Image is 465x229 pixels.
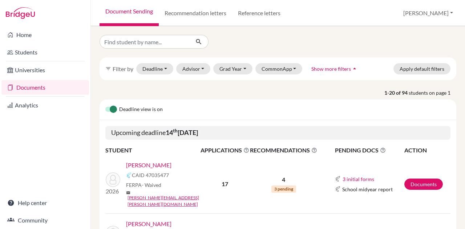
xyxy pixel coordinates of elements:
[119,105,163,114] span: Deadline view is on
[113,65,133,72] span: Filter by
[409,89,456,97] span: students on page 1
[136,63,173,74] button: Deadline
[404,179,443,190] a: Documents
[105,146,200,155] th: STUDENT
[1,28,89,42] a: Home
[105,126,450,140] h5: Upcoming deadline
[335,186,341,192] img: Common App logo
[126,191,130,195] span: mail
[1,98,89,113] a: Analytics
[1,196,89,210] a: Help center
[255,63,303,74] button: CommonApp
[213,63,252,74] button: Grad Year
[126,172,132,178] img: Common App logo
[106,172,120,187] img: Atzbach, Amelia
[173,128,178,134] sup: th
[250,146,317,155] span: RECOMMENDATIONS
[100,35,190,49] input: Find student by name...
[305,63,364,74] button: Show more filtersarrow_drop_up
[132,171,169,179] span: CAID 47035477
[342,175,375,183] button: 3 initial forms
[1,45,89,60] a: Students
[105,66,111,71] i: filter_list
[106,187,120,196] p: 2026
[311,66,351,72] span: Show more filters
[222,180,228,187] b: 17
[142,182,161,188] span: - Waived
[201,146,249,155] span: APPLICATIONS
[335,176,341,182] img: Common App logo
[342,185,393,193] span: School midyear report
[393,63,450,74] button: Apply default filters
[384,89,409,97] strong: 1-20 of 94
[126,181,161,189] span: FERPA
[1,63,89,77] a: Universities
[176,63,211,74] button: Advisor
[250,175,317,184] p: 4
[1,213,89,228] a: Community
[271,185,296,193] span: 3 pending
[166,128,198,136] b: 14 [DATE]
[126,161,171,169] a: [PERSON_NAME]
[1,80,89,95] a: Documents
[404,146,450,155] th: ACTION
[335,146,404,155] span: PENDING DOCS
[128,195,205,208] a: [PERSON_NAME][EMAIL_ADDRESS][PERSON_NAME][DOMAIN_NAME]
[126,220,171,228] a: [PERSON_NAME]
[400,6,456,20] button: [PERSON_NAME]
[6,7,35,19] img: Bridge-U
[351,65,358,72] i: arrow_drop_up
